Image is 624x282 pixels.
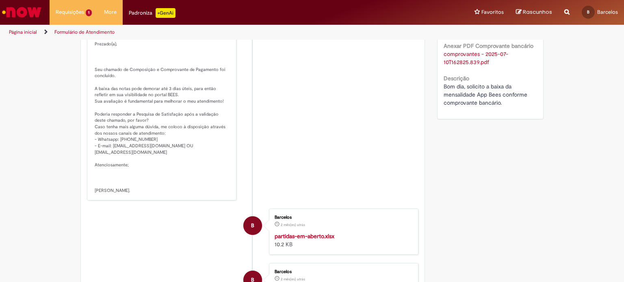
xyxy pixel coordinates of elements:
span: More [104,8,117,16]
span: B [251,216,254,235]
span: Barcelos [597,9,618,15]
img: ServiceNow [1,4,43,20]
span: Rascunhos [523,8,552,16]
span: Requisições [56,8,84,16]
a: partidas-em-aberto.xlsx [275,232,334,240]
a: Rascunhos [516,9,552,16]
time: 10/07/2025 16:34:16 [281,222,305,227]
span: 2 mês(es) atrás [281,222,305,227]
span: Bom dia, solicito a baixa da mensalidade App Bees conforme comprovante bancário. [444,83,529,106]
p: Prezado(a), Seu chamado de Composição e Comprovante de Pagamento foi concluído. A baixa das notas... [95,29,230,194]
a: Página inicial [9,29,37,35]
div: 10.2 KB [275,232,410,248]
b: Descrição [444,75,469,82]
a: Formulário de Atendimento [54,29,115,35]
b: Anexar PDF Comprovante bancário [444,42,533,50]
span: Favoritos [481,8,504,16]
ul: Trilhas de página [6,25,410,40]
a: Download de comprovantes - 2025-07-10T162825.839.pdf [444,50,508,66]
span: 2 mês(es) atrás [281,277,305,282]
time: 10/07/2025 16:31:19 [281,277,305,282]
p: +GenAi [156,8,175,18]
span: 1 [86,9,92,16]
span: B [587,9,589,15]
div: Barcelos [243,216,262,235]
div: Barcelos [275,215,410,220]
div: Barcelos [275,269,410,274]
div: Padroniza [129,8,175,18]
